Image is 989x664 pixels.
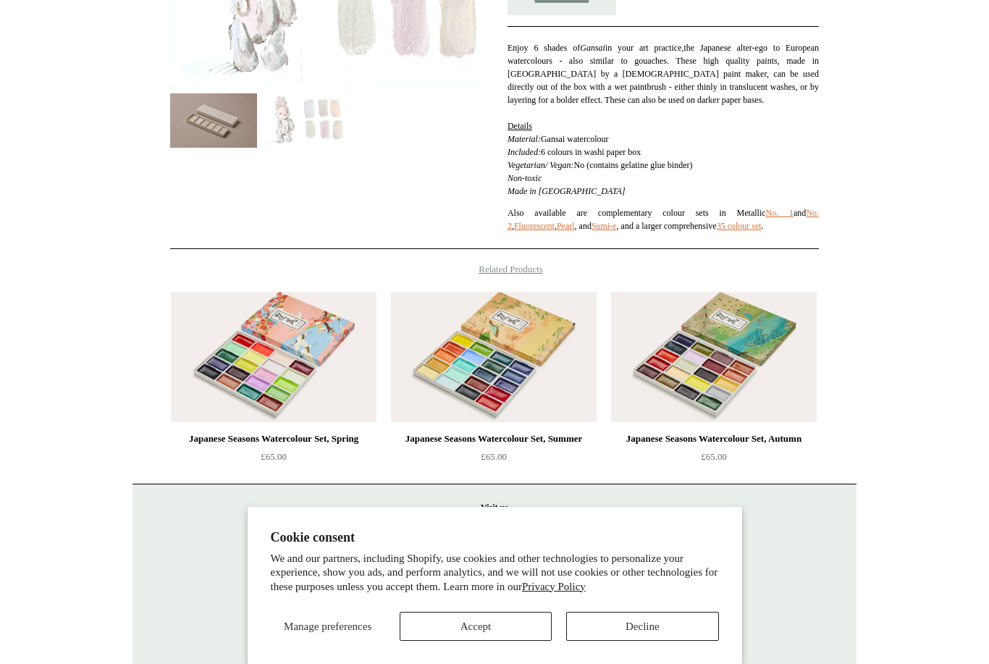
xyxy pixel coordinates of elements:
em: Vegetarian/ Vegan: [508,160,574,170]
span: £65.00 [481,451,507,462]
p: Also available are complementary colour sets in Metallic and , , , and , and a larger comprehensi... [508,206,819,232]
a: 35 colour set [717,221,762,231]
a: No. 1 [766,208,794,218]
img: Japanese Seasons Watercolour Set, Spring [171,292,376,422]
img: Japanese Iridescent Watercolour Set [261,93,348,148]
a: Japanese Seasons Watercolour Set, Summer Japanese Seasons Watercolour Set, Summer [391,292,597,422]
img: Japanese Seasons Watercolour Set, Autumn [611,292,817,422]
a: Sumi-e [592,221,617,231]
button: Decline [566,612,718,641]
a: Japanese Seasons Watercolour Set, Spring £65.00 [171,430,376,489]
span: £65.00 [261,451,287,462]
em: Material: [508,134,541,144]
a: Japanese Seasons Watercolour Set, Autumn £65.00 [611,430,817,489]
a: Pearl [557,221,575,231]
button: Accept [400,612,552,641]
span: Details [508,121,532,131]
div: Japanese Seasons Watercolour Set, Spring [174,430,373,447]
button: Manage preferences [271,612,385,641]
em: , [681,43,683,53]
a: Privacy Policy [522,581,586,592]
h2: Cookie consent [271,530,719,545]
span: £65.00 [701,451,727,462]
span: Enjoy 6 shades of [508,43,580,53]
a: Fluorescent [514,221,555,231]
p: We and our partners, including Shopify, use cookies and other technologies to personalize your ex... [271,552,719,594]
em: Gansai [580,43,605,53]
span: in your art practice [605,43,682,53]
img: Japanese Iridescent Watercolour Set [170,93,257,148]
span: Manage preferences [284,621,371,632]
img: Japanese Seasons Watercolour Set, Summer [391,292,597,422]
a: Japanese Seasons Watercolour Set, Summer £65.00 [391,430,597,489]
a: Japanese Seasons Watercolour Set, Spring Japanese Seasons Watercolour Set, Spring [171,292,376,422]
em: Non-toxic Made in [GEOGRAPHIC_DATA] [508,173,626,196]
div: Japanese Seasons Watercolour Set, Autumn [615,430,813,447]
a: Japanese Seasons Watercolour Set, Autumn Japanese Seasons Watercolour Set, Autumn [611,292,817,422]
em: Included: [508,147,541,157]
h4: Related Products [132,264,857,275]
div: Japanese Seasons Watercolour Set, Summer [395,430,593,447]
p: [STREET_ADDRESS] London WC2H 9NS [DATE] - [DATE] 10:30am to 5:30pm [DATE] 10.30am to 6pm [DATE] 1... [147,499,842,621]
